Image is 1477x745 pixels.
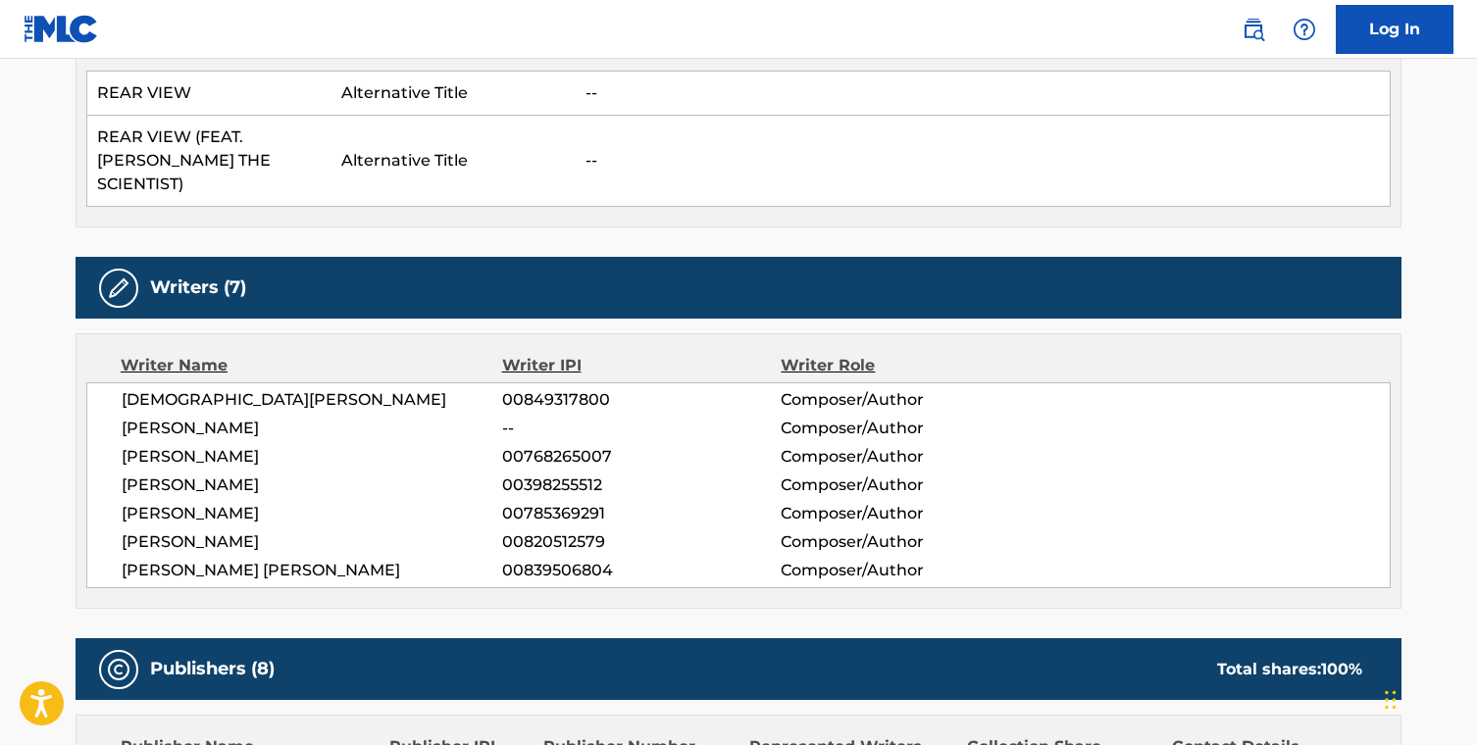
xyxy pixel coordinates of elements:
img: Publishers [107,658,130,681]
div: Help [1285,10,1324,49]
span: -- [502,417,781,440]
span: [PERSON_NAME] [122,530,502,554]
span: Composer/Author [781,530,1035,554]
span: Composer/Author [781,445,1035,469]
img: search [1242,18,1265,41]
span: Composer/Author [781,417,1035,440]
div: Drag [1385,670,1397,729]
div: Total shares: [1217,658,1362,681]
span: 00820512579 [502,530,781,554]
span: [PERSON_NAME] [122,502,502,525]
iframe: Chat Widget [1379,651,1477,745]
div: Writer Name [121,354,502,377]
div: Writer IPI [502,354,782,377]
img: MLC Logo [24,15,99,43]
span: 00849317800 [502,388,781,412]
span: 100 % [1321,660,1362,678]
h5: Publishers (8) [150,658,275,680]
td: REAR VIEW [87,72,331,116]
td: -- [576,116,1391,207]
a: Public Search [1234,10,1273,49]
span: [PERSON_NAME] [PERSON_NAME] [122,559,502,582]
h5: Writers (7) [150,276,246,299]
span: [PERSON_NAME] [122,473,502,497]
img: help [1293,18,1316,41]
span: Composer/Author [781,559,1035,582]
span: [DEMOGRAPHIC_DATA][PERSON_NAME] [122,388,502,412]
img: Writers [107,276,130,300]
span: 00768265007 [502,445,781,469]
span: 00785369291 [502,502,781,525]
span: [PERSON_NAME] [122,445,502,469]
td: Alternative Title [331,72,576,116]
span: [PERSON_NAME] [122,417,502,440]
span: 00839506804 [502,559,781,582]
span: Composer/Author [781,473,1035,497]
div: Writer Role [781,354,1035,377]
td: -- [576,72,1391,116]
span: 00398255512 [502,473,781,497]
span: Composer/Author [781,388,1035,412]
span: Composer/Author [781,502,1035,525]
td: REAR VIEW (FEAT. [PERSON_NAME] THE SCIENTIST) [87,116,331,207]
a: Log In [1336,5,1453,54]
td: Alternative Title [331,116,576,207]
